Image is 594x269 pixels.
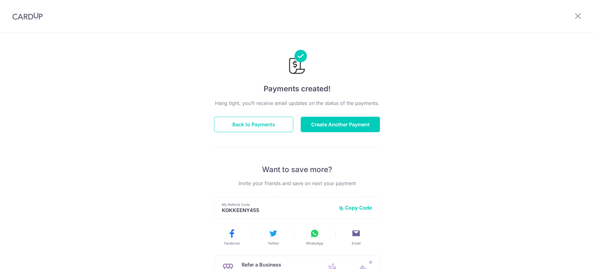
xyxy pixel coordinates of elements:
span: Facebook [224,241,240,246]
span: WhatsApp [306,241,323,246]
h4: Payments created! [214,83,380,94]
p: Refer a Business [242,261,309,268]
span: Email [352,241,361,246]
button: Twitter [255,228,291,246]
p: My Referral Code [222,202,334,207]
button: Copy Code [339,205,372,211]
p: Want to save more? [214,165,380,175]
button: Facebook [213,228,250,246]
p: Hang tight, you’ll receive email updates on the status of the payments. [214,99,380,107]
p: KOKKEENY455 [222,207,334,213]
button: Create Another Payment [301,117,380,132]
p: Invite your friends and save on next your payment [214,180,380,187]
button: WhatsApp [296,228,333,246]
img: CardUp [12,12,43,20]
img: Payments [287,50,307,76]
button: Back to Payments [214,117,293,132]
button: Email [338,228,374,246]
span: Twitter [268,241,279,246]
